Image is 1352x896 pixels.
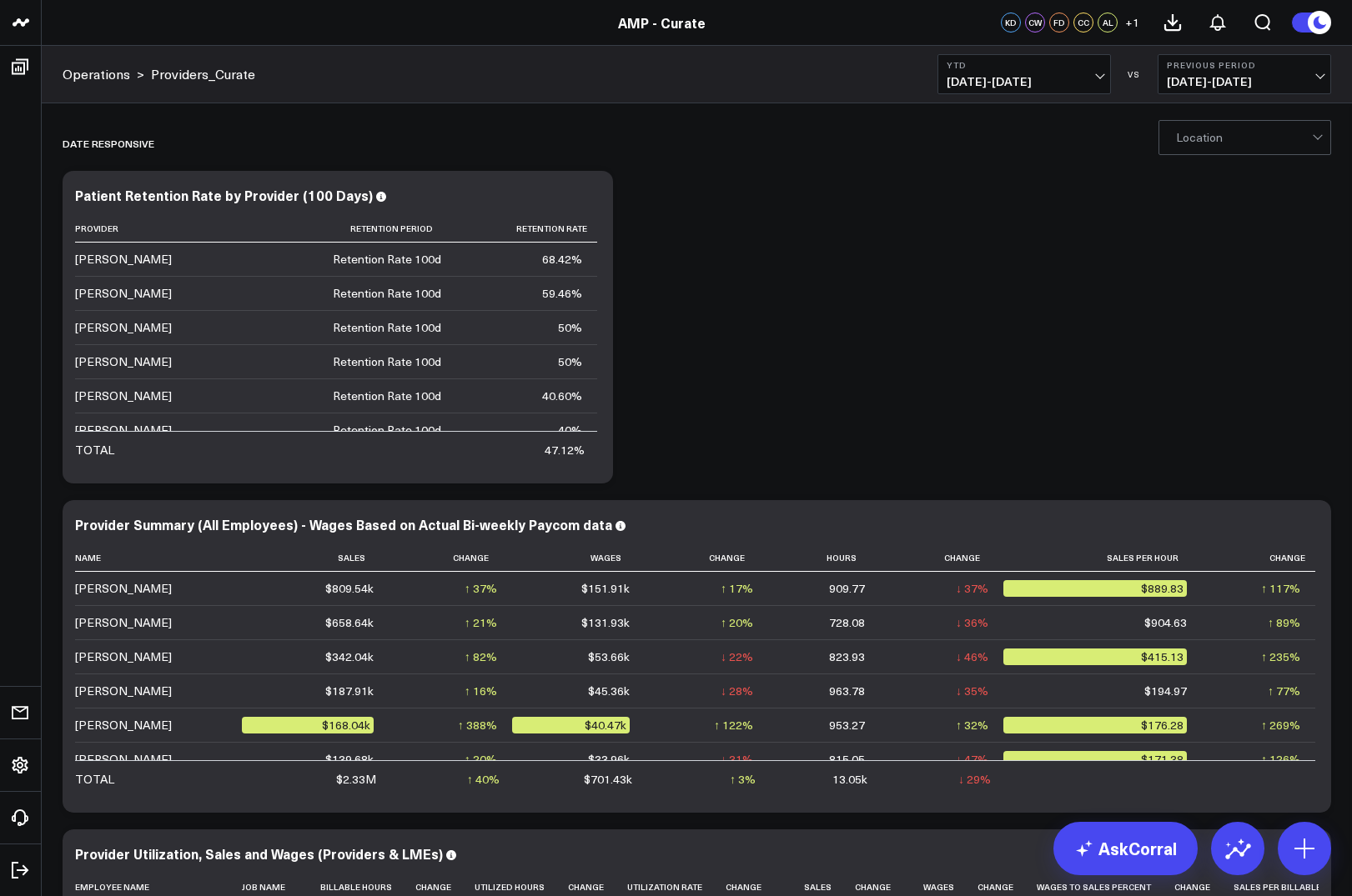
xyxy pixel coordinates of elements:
[325,614,374,631] div: $658.64k
[333,319,441,336] div: Retention Rate 100d
[956,717,988,733] div: ↑ 32%
[1049,13,1069,33] div: FD
[947,60,1102,70] b: YTD
[1003,751,1187,768] div: $171.38
[465,751,497,768] div: ↑ 20%
[956,580,988,597] div: ↓ 37%
[75,751,172,768] div: [PERSON_NAME]
[1003,717,1187,733] div: $176.28
[584,771,632,788] div: $701.43k
[325,751,374,768] div: $139.68k
[75,771,114,788] div: TOTAL
[75,844,443,863] div: Provider Utilization, Sales and Wages (Providers & LMEs)
[242,215,456,243] th: Retention Period
[880,544,1003,572] th: Change
[63,65,130,83] a: Operations
[75,319,172,336] div: [PERSON_NAME]
[829,580,865,597] div: 909.77
[75,353,172,370] div: [PERSON_NAME]
[465,580,497,597] div: ↑ 37%
[63,65,144,83] div: >
[325,683,374,699] div: $187.91k
[1167,75,1322,88] span: [DATE] - [DATE]
[242,544,389,572] th: Sales
[1158,54,1331,94] button: Previous Period[DATE]-[DATE]
[512,544,645,572] th: Wages
[558,319,582,336] div: 50%
[75,515,612,533] div: Provider Summary (All Employees) - Wages Based on Actual Bi-weekly Paycom data
[545,442,585,458] div: 47.12%
[389,544,512,572] th: Change
[1025,13,1045,33] div: CW
[829,683,865,699] div: 963.78
[768,544,880,572] th: Hours
[721,648,753,665] div: ↓ 22%
[75,614,172,631] div: [PERSON_NAME]
[333,422,441,438] div: Retention Rate 100d
[75,215,242,243] th: Provider
[465,648,497,665] div: ↑ 82%
[333,285,441,302] div: Retention Rate 100d
[581,580,630,597] div: $151.91k
[956,614,988,631] div: ↓ 36%
[512,717,630,733] div: $40.47k
[714,717,753,733] div: ↑ 122%
[1073,13,1093,33] div: CC
[465,683,497,699] div: ↑ 16%
[1268,683,1300,699] div: ↑ 77%
[956,683,988,699] div: ↓ 35%
[721,683,753,699] div: ↓ 28%
[325,580,374,597] div: $809.54k
[1053,822,1198,875] a: AskCorral
[456,215,597,243] th: Retention Rate
[1003,580,1187,597] div: $889.83
[1268,614,1300,631] div: ↑ 89%
[1119,69,1149,79] div: VS
[75,251,172,268] div: [PERSON_NAME]
[542,251,582,268] div: 68.42%
[956,648,988,665] div: ↓ 46%
[730,771,756,788] div: ↑ 3%
[937,54,1111,94] button: YTD[DATE]-[DATE]
[832,771,867,788] div: 13.05k
[542,285,582,302] div: 59.46%
[151,65,255,83] a: Providers_Curate
[467,771,500,788] div: ↑ 40%
[1003,648,1187,665] div: $415.13
[721,614,753,631] div: ↑ 20%
[1261,751,1300,768] div: ↑ 126%
[1122,13,1142,33] button: +1
[1261,648,1300,665] div: ↑ 235%
[75,422,172,438] div: [PERSON_NAME]
[1261,580,1300,597] div: ↑ 117%
[1144,614,1187,631] div: $904.63
[75,285,172,302] div: [PERSON_NAME]
[558,353,582,370] div: 50%
[1098,13,1118,33] div: AL
[75,717,172,733] div: [PERSON_NAME]
[721,580,753,597] div: ↑ 17%
[1144,683,1187,699] div: $194.97
[336,771,376,788] div: $2.33M
[829,751,865,768] div: 815.05
[829,614,865,631] div: 728.08
[721,751,753,768] div: ↓ 31%
[75,648,172,665] div: [PERSON_NAME]
[618,13,706,32] a: AMP - Curate
[947,75,1102,88] span: [DATE] - [DATE]
[333,251,441,268] div: Retention Rate 100d
[465,614,497,631] div: ↑ 21%
[958,771,991,788] div: ↓ 29%
[588,751,630,768] div: $33.96k
[75,388,172,404] div: [PERSON_NAME]
[325,648,374,665] div: $342.04k
[1003,544,1202,572] th: Sales Per Hour
[1125,17,1139,28] span: + 1
[1202,544,1315,572] th: Change
[1001,13,1021,33] div: KD
[588,683,630,699] div: $45.36k
[333,388,441,404] div: Retention Rate 100d
[75,544,242,572] th: Name
[75,186,373,204] div: Patient Retention Rate by Provider (100 Days)
[75,683,172,699] div: [PERSON_NAME]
